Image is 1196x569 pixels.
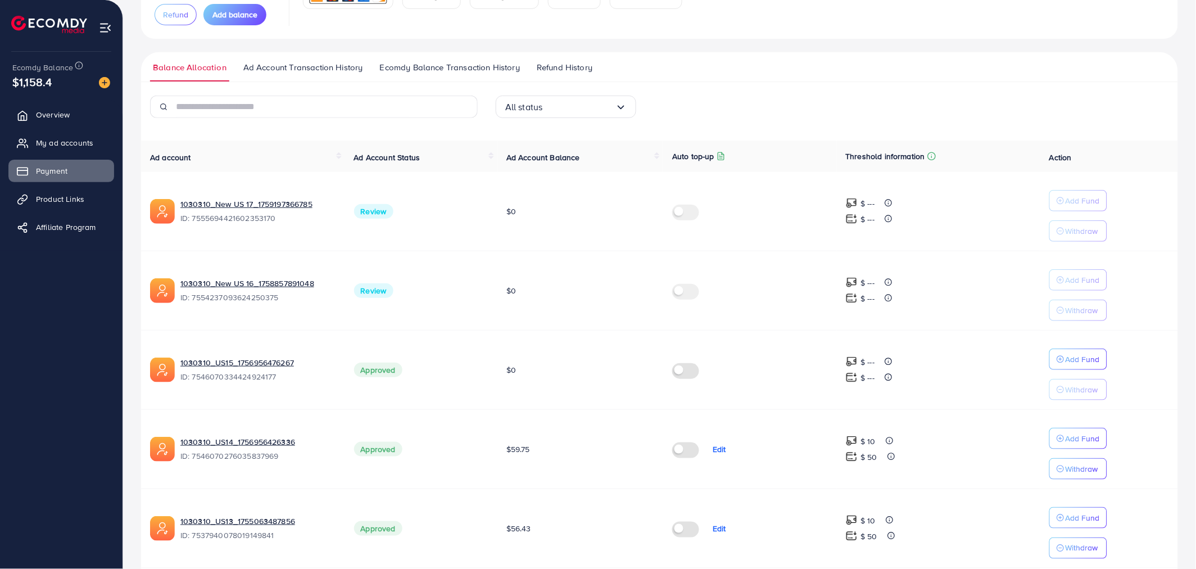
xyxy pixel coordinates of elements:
[180,278,314,289] a: 1030310_New US 16_1758857891048
[1066,383,1098,396] p: Withdraw
[861,450,878,464] p: $ 50
[180,292,336,303] span: ID: 7554237093624250375
[1049,507,1107,529] button: Add Fund
[203,4,266,25] button: Add balance
[1049,190,1107,211] button: Add Fund
[12,74,52,90] span: $1,158.4
[180,436,336,462] div: <span class='underline'>1030310_US14_1756956426336</span></br>7546070276035837969
[506,152,580,163] span: Ad Account Balance
[8,132,114,154] a: My ad accounts
[1066,194,1100,207] p: Add Fund
[506,523,531,534] span: $56.43
[150,516,175,541] img: ic-ads-acc.e4c84228.svg
[180,213,336,224] span: ID: 7555694421602353170
[1148,518,1188,561] iframe: Chat
[8,103,114,126] a: Overview
[861,292,875,305] p: $ ---
[380,61,520,74] span: Ecomdy Balance Transaction History
[155,4,197,25] button: Refund
[1049,428,1107,449] button: Add Fund
[212,9,257,20] span: Add balance
[8,216,114,238] a: Affiliate Program
[180,278,336,304] div: <span class='underline'>1030310_New US 16_1758857891048</span></br>7554237093624250375
[846,372,858,383] img: top-up amount
[846,435,858,447] img: top-up amount
[36,222,96,233] span: Affiliate Program
[180,450,336,462] span: ID: 7546070276035837969
[1049,538,1107,559] button: Withdraw
[537,61,592,74] span: Refund History
[1066,273,1100,287] p: Add Fund
[1066,541,1098,555] p: Withdraw
[1049,458,1107,480] button: Withdraw
[1066,304,1098,317] p: Withdraw
[180,357,336,383] div: <span class='underline'>1030310_US15_1756956476267</span></br>7546070334424924177
[846,530,858,542] img: top-up amount
[180,516,336,541] div: <span class='underline'>1030310_US13_1755063487856</span></br>7537940078019149841
[861,514,876,527] p: $ 10
[99,21,112,34] img: menu
[1049,269,1107,291] button: Add Fund
[150,152,191,163] span: Ad account
[153,61,226,74] span: Balance Allocation
[180,357,294,368] a: 1030310_US15_1756956476267
[354,283,393,298] span: Review
[861,213,875,226] p: $ ---
[36,137,93,148] span: My ad accounts
[354,521,402,536] span: Approved
[861,197,875,210] p: $ ---
[861,276,875,290] p: $ ---
[8,160,114,182] a: Payment
[180,530,336,541] span: ID: 7537940078019149841
[243,61,363,74] span: Ad Account Transaction History
[506,364,516,376] span: $0
[506,206,516,217] span: $0
[1066,353,1100,366] p: Add Fund
[354,204,393,219] span: Review
[861,355,875,369] p: $ ---
[150,358,175,382] img: ic-ads-acc.e4c84228.svg
[496,96,636,118] div: Search for option
[846,514,858,526] img: top-up amount
[846,356,858,368] img: top-up amount
[150,437,175,462] img: ic-ads-acc.e4c84228.svg
[36,165,67,177] span: Payment
[846,150,925,163] p: Threshold information
[11,16,87,33] img: logo
[1066,432,1100,445] p: Add Fund
[506,285,516,296] span: $0
[1049,379,1107,400] button: Withdraw
[180,371,336,382] span: ID: 7546070334424924177
[354,152,420,163] span: Ad Account Status
[861,530,878,543] p: $ 50
[672,150,714,163] p: Auto top-up
[180,198,336,224] div: <span class='underline'>1030310_New US 17_1759197366785</span></br>7555694421602353170
[163,9,188,20] span: Refund
[861,435,876,448] p: $ 10
[354,442,402,457] span: Approved
[150,199,175,224] img: ic-ads-acc.e4c84228.svg
[506,444,530,455] span: $59.75
[1049,349,1107,370] button: Add Fund
[543,98,615,116] input: Search for option
[846,197,858,209] img: top-up amount
[846,292,858,304] img: top-up amount
[1066,224,1098,238] p: Withdraw
[12,62,73,73] span: Ecomdy Balance
[1049,220,1107,242] button: Withdraw
[1049,152,1072,163] span: Action
[1066,511,1100,525] p: Add Fund
[180,436,295,448] a: 1030310_US14_1756956426336
[1066,462,1098,476] p: Withdraw
[150,278,175,303] img: ic-ads-acc.e4c84228.svg
[36,193,84,205] span: Product Links
[861,371,875,385] p: $ ---
[846,213,858,225] img: top-up amount
[846,451,858,463] img: top-up amount
[180,198,312,210] a: 1030310_New US 17_1759197366785
[180,516,295,527] a: 1030310_US13_1755063487856
[8,188,114,210] a: Product Links
[99,77,110,88] img: image
[713,522,726,535] p: Edit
